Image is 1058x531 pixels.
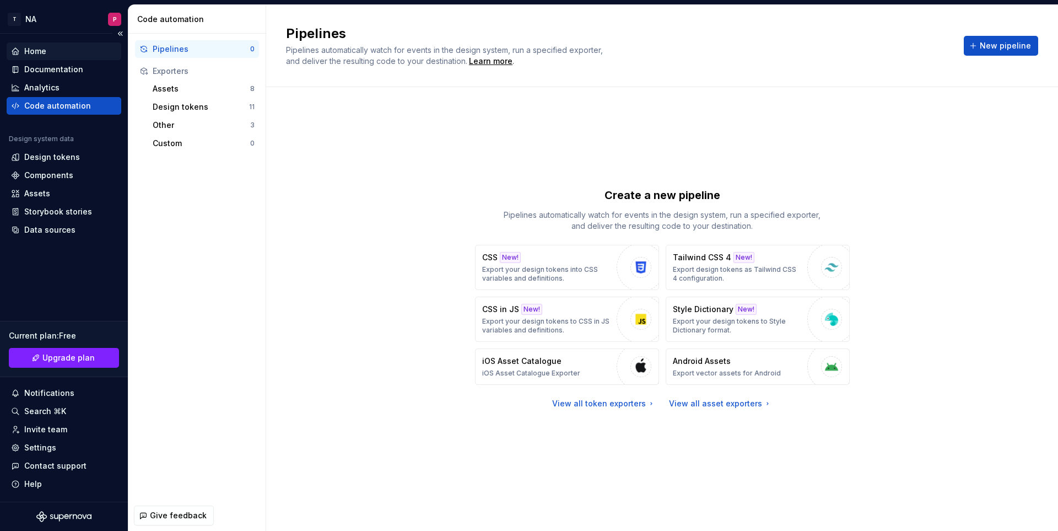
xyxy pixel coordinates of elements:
a: Invite team [7,421,121,438]
a: Assets [7,185,121,202]
div: Pipelines [153,44,250,55]
div: Search ⌘K [24,406,66,417]
div: 0 [250,139,255,148]
div: New! [500,252,521,263]
button: Other3 [148,116,259,134]
button: Search ⌘K [7,403,121,420]
button: Contact support [7,457,121,475]
div: Custom [153,138,250,149]
div: Assets [24,188,50,199]
p: Export vector assets for Android [673,369,781,378]
button: New pipeline [964,36,1038,56]
a: Code automation [7,97,121,115]
svg: Supernova Logo [36,511,91,522]
button: Give feedback [134,506,214,525]
div: Help [24,479,42,490]
div: Components [24,170,73,181]
a: Analytics [7,79,121,96]
div: New! [521,304,542,315]
p: Android Assets [673,356,731,367]
p: CSS in JS [482,304,519,315]
div: Code automation [24,100,91,111]
div: Home [24,46,46,57]
div: Assets [153,83,250,94]
p: CSS [482,252,498,263]
button: Design tokens11 [148,98,259,116]
p: Export your design tokens into CSS variables and definitions. [482,265,611,283]
div: 11 [249,103,255,111]
span: . [467,57,514,66]
a: Settings [7,439,121,457]
span: Give feedback [150,510,207,521]
a: Storybook stories [7,203,121,221]
div: P [113,15,117,24]
div: Design tokens [24,152,80,163]
div: 3 [250,121,255,130]
a: Data sources [7,221,121,239]
button: Notifications [7,384,121,402]
span: Pipelines automatically watch for events in the design system, run a specified exporter, and deli... [286,45,605,66]
div: Current plan : Free [9,330,119,341]
a: View all asset exporters [669,398,772,409]
button: CSS in JSNew!Export your design tokens to CSS in JS variables and definitions. [475,297,659,342]
p: Tailwind CSS 4 [673,252,731,263]
div: Code automation [137,14,261,25]
button: Help [7,475,121,493]
div: Other [153,120,250,131]
div: Exporters [153,66,255,77]
p: Export your design tokens to Style Dictionary format. [673,317,802,335]
button: Assets8 [148,80,259,98]
div: Design system data [9,135,74,143]
a: Design tokens [7,148,121,166]
a: Documentation [7,61,121,78]
div: 8 [250,84,255,93]
p: Export your design tokens to CSS in JS variables and definitions. [482,317,611,335]
button: Style DictionaryNew!Export your design tokens to Style Dictionary format. [666,297,850,342]
div: Contact support [24,460,87,471]
span: New pipeline [980,40,1031,51]
p: Create a new pipeline [604,187,720,203]
div: Invite team [24,424,67,435]
div: NA [25,14,36,25]
p: Export design tokens as Tailwind CSS 4 configuration. [673,265,802,283]
div: Notifications [24,388,74,399]
button: CSSNew!Export your design tokens into CSS variables and definitions. [475,245,659,290]
div: New! [736,304,757,315]
button: Tailwind CSS 4New!Export design tokens as Tailwind CSS 4 configuration. [666,245,850,290]
button: iOS Asset CatalogueiOS Asset Catalogue Exporter [475,348,659,385]
button: Custom0 [148,135,259,152]
a: Learn more [469,56,512,67]
p: iOS Asset Catalogue [482,356,562,367]
div: Analytics [24,82,60,93]
div: Documentation [24,64,83,75]
a: View all token exporters [552,398,656,409]
button: TNAP [2,7,126,31]
a: Components [7,167,121,184]
p: iOS Asset Catalogue Exporter [482,369,580,378]
button: Pipelines0 [135,40,259,58]
p: Pipelines automatically watch for events in the design system, run a specified exporter, and deli... [497,210,828,232]
button: Collapse sidebar [112,26,128,41]
div: Data sources [24,224,75,235]
a: Home [7,42,121,60]
div: Storybook stories [24,206,92,217]
div: T [8,13,21,26]
div: New! [733,252,754,263]
a: Upgrade plan [9,348,119,368]
div: Design tokens [153,101,249,112]
p: Style Dictionary [673,304,733,315]
button: Android AssetsExport vector assets for Android [666,348,850,385]
div: 0 [250,45,255,53]
span: Upgrade plan [42,352,95,363]
h2: Pipelines [286,25,951,42]
div: Settings [24,442,56,453]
